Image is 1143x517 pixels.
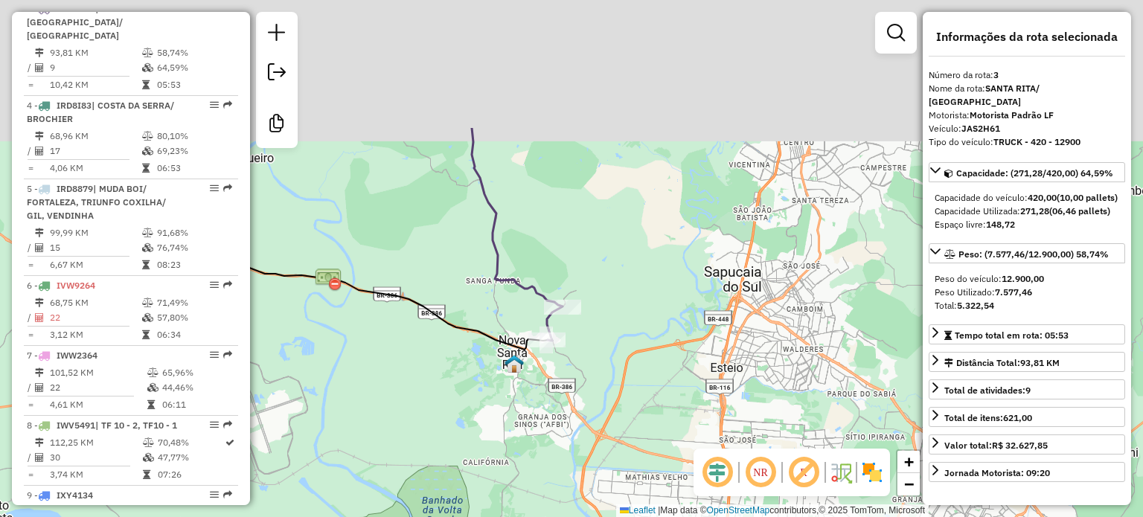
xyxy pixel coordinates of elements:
a: Capacidade: (271,28/420,00) 64,59% [929,162,1125,182]
span: Ocultar NR [743,455,778,490]
span: 8 - [27,420,177,431]
strong: R$ 32.627,85 [992,440,1048,451]
em: Rota exportada [223,280,232,289]
span: | MUDA BOI/ FORTALEZA, TRIUNFO COXILHA/ GIL, VENDINHA [27,183,166,221]
em: Opções [210,184,219,193]
td: 112,25 KM [49,435,142,450]
a: Nova sessão e pesquisa [262,18,292,51]
td: 93,81 KM [49,45,141,60]
em: Opções [210,490,219,499]
span: 6 - [27,280,95,291]
td: / [27,380,34,395]
span: | COSTA DA SERRA/ BROCHIER [27,100,174,124]
i: Tempo total em rota [147,400,155,409]
i: % de utilização do peso [147,368,159,377]
strong: 5.322,54 [957,300,994,311]
strong: 7.577,46 [995,286,1032,298]
strong: 9 [1025,385,1031,396]
i: % de utilização da cubagem [147,383,159,392]
div: Número da rota: [929,68,1125,82]
i: Tempo total em rota [142,330,150,339]
td: = [27,257,34,272]
i: Tempo total em rota [143,470,150,479]
em: Opções [210,280,219,289]
td: / [27,450,34,465]
i: Total de Atividades [35,453,44,462]
em: Opções [210,350,219,359]
td: 30 [49,450,142,465]
div: Total de itens: [944,411,1032,425]
div: Capacidade: (271,28/420,00) 64,59% [929,185,1125,237]
td: 3,74 KM [49,467,142,482]
i: % de utilização da cubagem [142,313,153,322]
i: % de utilização do peso [142,228,153,237]
h4: Informações da rota selecionada [929,30,1125,44]
td: 91,68% [156,225,231,240]
td: / [27,240,34,255]
td: 17 [49,144,141,158]
i: Distância Total [35,48,44,57]
strong: 621,00 [1003,412,1032,423]
td: 15 [49,240,141,255]
i: Tempo total em rota [142,260,150,269]
td: 47,77% [157,450,224,465]
i: % de utilização da cubagem [143,453,154,462]
td: 64,59% [156,60,231,75]
td: 68,75 KM [49,295,141,310]
i: Total de Atividades [35,243,44,252]
i: % de utilização do peso [142,48,153,57]
td: = [27,77,34,92]
em: Opções [210,100,219,109]
td: = [27,397,34,412]
i: % de utilização do peso [143,438,154,447]
td: 58,74% [156,45,231,60]
div: Capacidade Utilizada: [935,205,1119,218]
h4: Atividades [929,503,1125,517]
i: % de utilização da cubagem [142,63,153,72]
td: 101,52 KM [49,365,147,380]
div: Map data © contributors,© 2025 TomTom, Microsoft [616,504,929,517]
td: 3,12 KM [49,327,141,342]
i: Total de Atividades [35,147,44,155]
a: Total de atividades:9 [929,379,1125,399]
span: Peso: (7.577,46/12.900,00) 58,74% [958,248,1109,260]
strong: 3 [993,69,999,80]
i: Distância Total [35,368,44,377]
div: Total: [935,299,1119,312]
div: Motorista: [929,109,1125,122]
strong: 148,72 [986,219,1015,230]
span: IWW2364 [57,350,97,361]
a: Total de itens:621,00 [929,407,1125,427]
a: Criar modelo [262,109,292,142]
i: Distância Total [35,298,44,307]
span: IRD8879 [57,183,93,194]
span: Peso do veículo: [935,273,1044,284]
td: / [27,310,34,325]
a: Zoom out [897,473,920,495]
td: 22 [49,310,141,325]
td: / [27,144,34,158]
img: PEDÁGIO BR 386 [315,266,342,293]
td: 65,96% [161,365,232,380]
div: Distância Total: [944,356,1060,370]
div: Espaço livre: [935,218,1119,231]
td: 76,74% [156,240,231,255]
a: Exportar sessão [262,57,292,91]
td: 10,42 KM [49,77,141,92]
td: = [27,327,34,342]
span: IXY4134 [57,489,93,501]
td: 06:11 [161,397,232,412]
a: Distância Total:93,81 KM [929,352,1125,372]
td: 44,46% [161,380,232,395]
td: 05:53 [156,77,231,92]
td: 71,49% [156,295,231,310]
span: 9 - [27,489,93,501]
div: Capacidade do veículo: [935,191,1119,205]
i: Total de Atividades [35,313,44,322]
td: 99,99 KM [49,225,141,240]
td: 08:23 [156,257,231,272]
span: | [GEOGRAPHIC_DATA]/ [GEOGRAPHIC_DATA] [27,3,123,41]
strong: (06,46 pallets) [1049,205,1110,216]
em: Rota exportada [223,350,232,359]
strong: TRUCK - 420 - 12900 [993,136,1080,147]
